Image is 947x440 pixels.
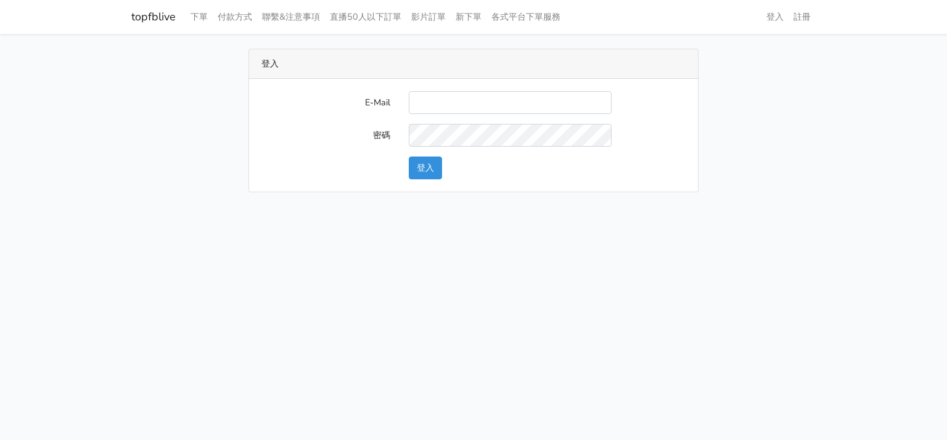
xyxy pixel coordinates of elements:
[325,5,406,29] a: 直播50人以下訂單
[761,5,789,29] a: 登入
[131,5,176,29] a: topfblive
[409,157,442,179] button: 登入
[186,5,213,29] a: 下單
[213,5,257,29] a: 付款方式
[789,5,816,29] a: 註冊
[451,5,486,29] a: 新下單
[252,124,400,147] label: 密碼
[252,91,400,114] label: E-Mail
[486,5,565,29] a: 各式平台下單服務
[249,49,698,79] div: 登入
[406,5,451,29] a: 影片訂單
[257,5,325,29] a: 聯繫&注意事項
